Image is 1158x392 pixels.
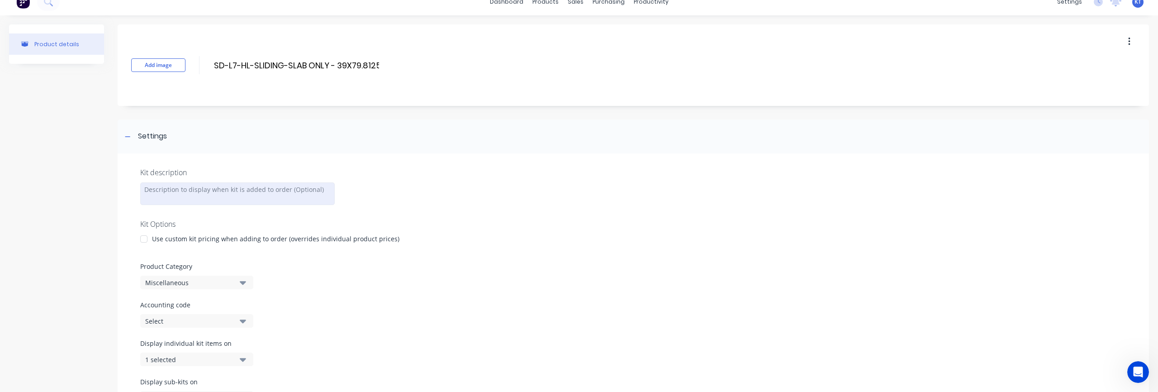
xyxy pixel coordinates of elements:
button: Select [140,314,253,328]
div: Kit description [140,167,1126,178]
div: Settings [138,131,167,142]
div: Miscellaneous [145,278,233,287]
label: Accounting code [140,300,1126,310]
button: Product details [9,33,104,55]
div: Product details [34,41,79,48]
label: Product Category [140,262,1126,271]
input: Enter kit name [213,59,380,72]
button: Miscellaneous [140,276,253,289]
div: Kit Options [140,219,1126,229]
label: Display sub-kits on [140,377,253,387]
button: go back [6,4,23,21]
button: 1 selected [140,353,253,366]
label: Display individual kit items on [140,339,253,348]
h1: Share it with us [53,5,129,20]
div: 1 selected [145,355,233,364]
div: Use custom kit pricing when adding to order (overrides individual product prices) [152,234,399,244]
div: Close [159,4,175,20]
div: Select [145,316,233,326]
button: Add image [131,58,185,72]
iframe: Intercom live chat [1127,361,1149,383]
